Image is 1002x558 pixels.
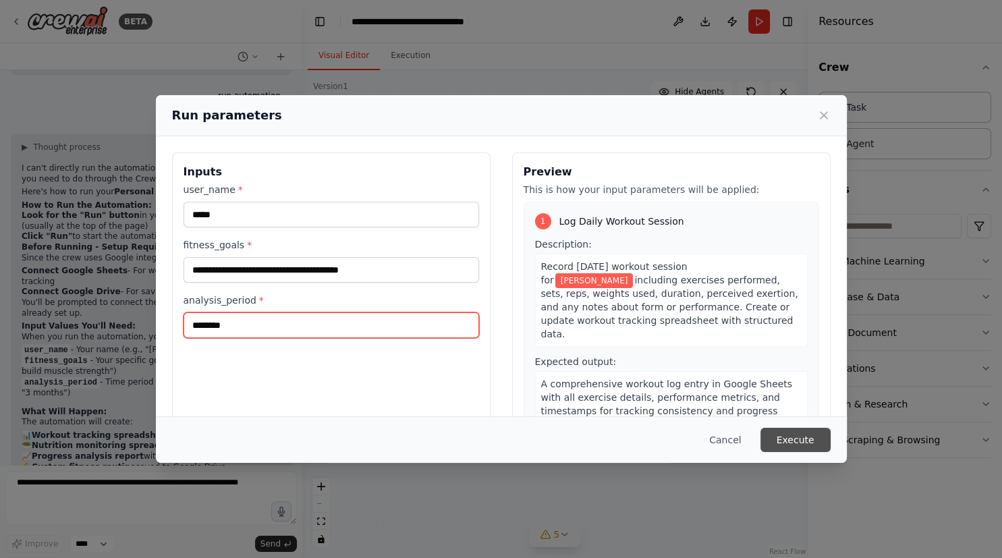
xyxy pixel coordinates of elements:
span: Variable: user_name [555,273,634,288]
button: Cancel [698,428,752,452]
label: fitness_goals [184,238,479,252]
h3: Preview [524,164,819,180]
span: including exercises performed, sets, reps, weights used, duration, perceived exertion, and any no... [541,275,798,339]
span: Expected output: [535,356,617,367]
h3: Inputs [184,164,479,180]
h2: Run parameters [172,106,282,125]
span: Description: [535,239,592,250]
button: Execute [760,428,831,452]
label: analysis_period [184,294,479,307]
span: Log Daily Workout Session [559,215,684,228]
span: Record [DATE] workout session for [541,261,688,285]
div: 1 [535,213,551,229]
span: A comprehensive workout log entry in Google Sheets with all exercise details, performance metrics... [541,379,793,430]
label: user_name [184,183,479,196]
p: This is how your input parameters will be applied: [524,183,819,196]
